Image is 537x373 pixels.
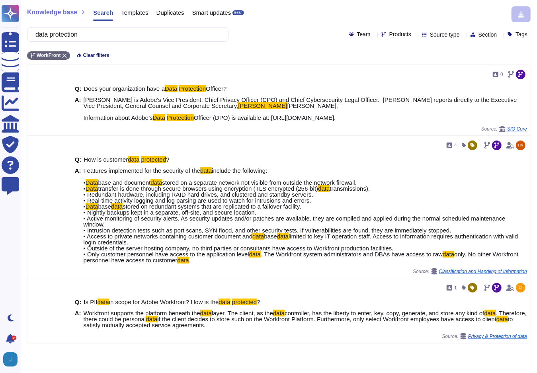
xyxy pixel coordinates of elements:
mark: Data [86,179,98,186]
span: Knowledge base [27,9,77,16]
span: in scope for Adobe Workfront? How is the [109,299,219,305]
mark: data [443,251,454,258]
span: 0 [500,72,503,77]
span: Source: [413,268,527,275]
span: Tags [516,31,527,37]
mark: protected [141,156,166,163]
span: transmissions). • Redundant hardware, including RAID hard drives, and clustered and standby serve... [84,185,370,210]
mark: data [484,310,496,316]
span: . Therefore, there could be personal [84,310,527,322]
span: Source: [442,333,527,340]
span: Search [93,10,113,16]
span: only. No other Workfront personnel have access to customer [84,251,519,264]
span: Officer (DPO) is available at: [URL][DOMAIN_NAME]. [194,114,336,121]
mark: Data [165,85,178,92]
span: stored on redundant systems that are replicated to a failover facility. • Nightly backups kept in... [84,203,506,240]
mark: data [177,257,189,264]
span: to satisfy mutually accepted service agreements. [84,316,513,328]
span: limited to key IT operation staff. Access to information requires authentication with valid login... [84,233,518,258]
mark: Data [86,185,98,192]
mark: Data [86,203,98,210]
span: ? [257,299,260,305]
span: Source: [481,126,527,132]
span: if the client decides to store such on the Workfront Platform. Furthermore, only select Workfront... [158,316,497,322]
img: user [516,141,525,150]
span: Templates [121,10,148,16]
mark: data [219,299,230,305]
b: Q: [75,299,82,305]
span: SIG Core [507,127,527,131]
mark: data [98,299,109,305]
span: WorkFront [37,53,61,58]
span: Privacy & Protection of data [468,334,527,339]
span: stored on a separate network not visible from outside the network firewall. • [84,179,357,192]
b: Q: [75,156,82,162]
b: A: [75,168,81,263]
span: Classification and Handling of Information [439,269,527,274]
span: 4 [454,143,457,148]
mark: data [318,185,330,192]
span: How is customer [84,156,128,163]
span: ? [166,156,169,163]
span: Does your organization have a [84,85,164,92]
img: user [516,283,525,293]
span: transfer is done through secure browsers using encryption (TLS encrypted (256-bit) [98,185,318,192]
mark: data [111,203,123,210]
span: base and document [98,179,150,186]
div: 9+ [12,336,16,340]
span: Clear filters [83,53,109,58]
mark: data [249,251,261,258]
mark: data [200,310,212,316]
mark: data [252,233,264,240]
div: BETA [232,10,244,15]
span: Duplicates [156,10,184,16]
mark: Protection [167,114,194,121]
mark: protected [232,299,257,305]
mark: data [273,310,285,316]
img: user [3,352,18,367]
span: . The Workfront system administrators and DBAs have access to raw [261,251,443,258]
mark: Data [153,114,166,121]
span: layer. The client, as the [212,310,273,316]
mark: data [277,233,289,240]
span: 1 [454,285,457,290]
mark: Protection [179,85,206,92]
span: Workfront supports the platform beneath the [84,310,200,316]
mark: data [496,316,508,322]
b: A: [75,310,81,328]
mark: data [150,179,162,186]
span: Section [478,32,497,37]
mark: data [146,316,157,322]
span: Products [389,31,411,37]
b: Q: [75,86,82,92]
span: Features implemented for the security of the [84,167,200,174]
mark: [PERSON_NAME] [238,102,287,109]
b: A: [75,97,81,121]
mark: data [200,167,212,174]
span: controller, has the liberty to enter, key, copy, generate, and store any kind of [285,310,484,316]
span: . [189,257,191,264]
span: base [98,203,111,210]
span: [PERSON_NAME] is Adobe's Vice President, Chief Privacy Officer (CPO) and Chief Cybersecurity Lega... [84,96,517,109]
input: Search a question or template... [31,27,220,41]
span: Smart updates [192,10,231,16]
span: Is PII [84,299,97,305]
mark: data [128,156,139,163]
span: base [264,233,277,240]
span: Team [357,31,371,37]
span: Officer? [206,85,227,92]
span: Source type [430,32,460,37]
button: user [2,351,23,368]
